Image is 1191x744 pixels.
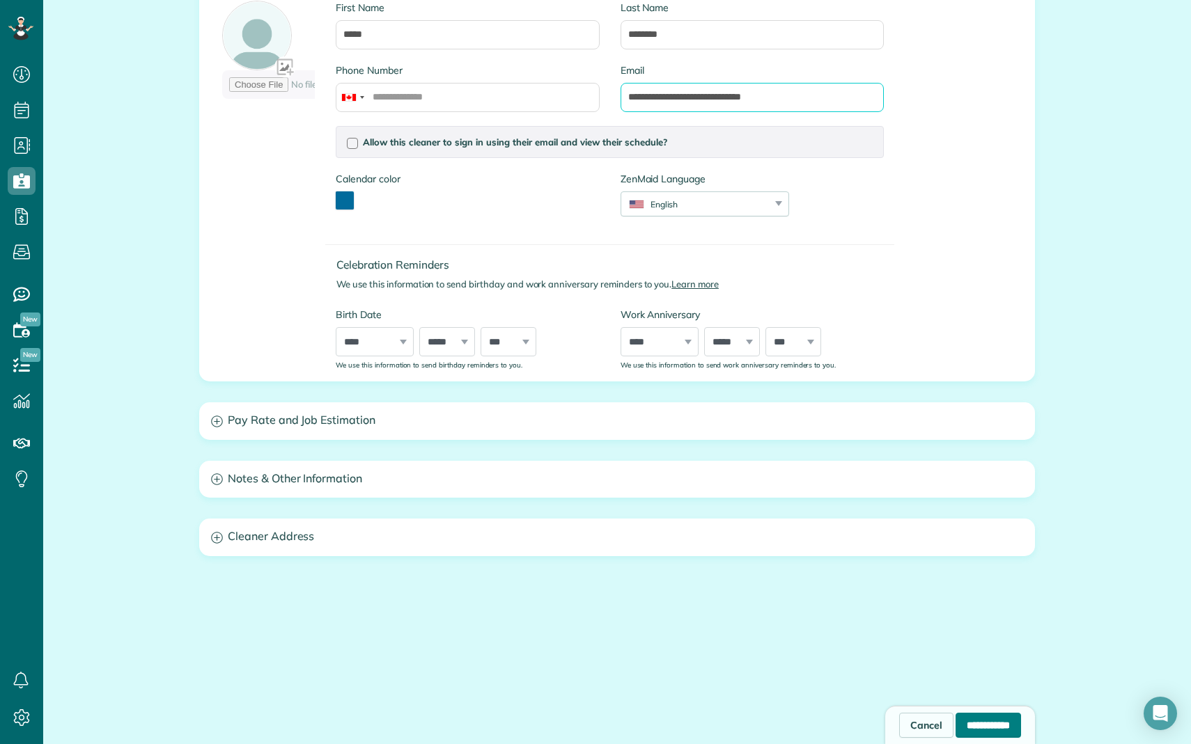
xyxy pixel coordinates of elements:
label: Email [621,63,884,77]
sub: We use this information to send work anniversary reminders to you. [621,361,836,369]
a: Notes & Other Information [200,461,1034,497]
h4: Celebration Reminders [336,259,894,271]
button: toggle color picker dialog [336,191,354,209]
a: Cancel [899,713,953,738]
label: Work Anniversary [621,308,884,322]
span: New [20,348,40,362]
a: Pay Rate and Job Estimation [200,403,1034,438]
div: Canada: +1 [336,84,368,111]
label: Birth Date [336,308,599,322]
label: First Name [336,1,599,15]
span: New [20,312,40,326]
p: We use this information to send birthday and work anniversary reminders to you. [336,278,894,291]
a: Learn more [671,278,719,290]
label: ZenMaid Language [621,172,789,186]
a: Cleaner Address [200,519,1034,555]
label: Phone Number [336,63,599,77]
span: Allow this cleaner to sign in using their email and view their schedule? [363,136,667,148]
div: Open Intercom Messenger [1144,697,1177,730]
sub: We use this information to send birthday reminders to you. [336,361,522,369]
label: Last Name [621,1,884,15]
div: English [621,198,771,210]
label: Calendar color [336,172,400,186]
